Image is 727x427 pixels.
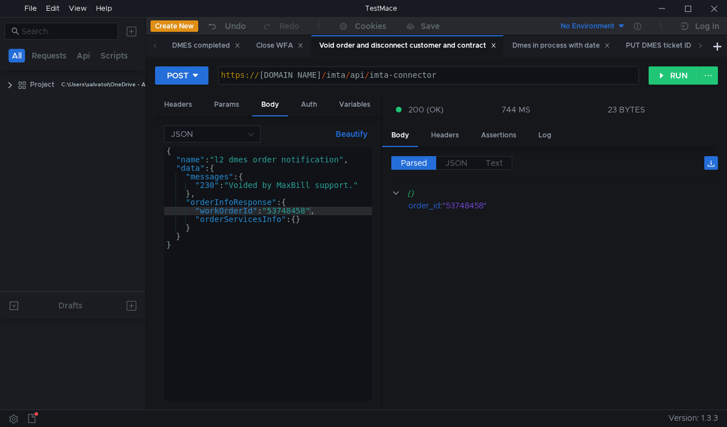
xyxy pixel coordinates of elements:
div: DMES completed [172,40,240,52]
span: JSON [445,158,467,168]
span: Version: 1.3.3 [668,410,718,426]
span: Text [486,158,503,168]
div: Headers [422,125,468,146]
div: Undo [225,19,246,33]
div: Auth [292,94,326,115]
div: Log In [695,19,719,33]
button: Beautify [331,127,372,141]
button: No Environment [547,17,626,35]
div: Params [205,94,248,115]
div: Project [30,76,55,93]
div: Redo [279,19,299,33]
div: Void order and disconnect customer and contract [319,40,496,52]
div: Variables [330,94,379,115]
div: {} [407,187,702,199]
button: Requests [28,49,70,62]
div: Body [252,94,288,116]
div: PUT DMES ticket ID [626,40,701,52]
div: "53748458" [442,199,704,212]
button: Create New [151,20,198,32]
div: Save [421,22,440,30]
input: Search... [22,25,111,37]
div: Log [529,125,561,146]
div: C:\Users\salvatoi\OneDrive - AMDOCS\Backup Folders\Documents\testmace\Project [61,76,291,93]
div: Assertions [472,125,525,146]
button: POST [155,66,208,85]
div: Cookies [355,19,386,33]
div: Body [382,125,418,147]
div: 23 BYTES [608,104,645,115]
button: Api [73,49,94,62]
div: No Environment [561,21,615,32]
div: POST [167,69,189,82]
div: order_id [408,199,440,212]
div: Dmes in process with date [512,40,610,52]
button: Scripts [97,49,131,62]
div: 744 MS [502,104,530,115]
span: 200 (OK) [408,103,444,116]
div: Close WFA [256,40,303,52]
span: Parsed [401,158,427,168]
div: : [408,199,718,212]
div: Drafts [59,299,82,312]
button: All [9,49,25,62]
button: Undo [198,18,254,35]
button: RUN [649,66,699,85]
div: Headers [155,94,201,115]
button: Redo [254,18,307,35]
